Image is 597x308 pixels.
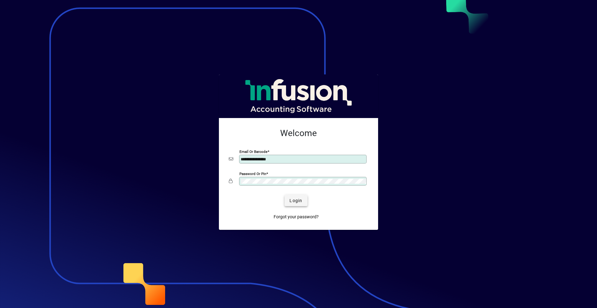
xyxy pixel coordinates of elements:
button: Login [285,195,307,206]
a: Forgot your password? [271,211,321,222]
span: Login [289,197,302,204]
mat-label: Password or Pin [239,172,266,176]
span: Forgot your password? [274,214,319,220]
h2: Welcome [229,128,368,139]
mat-label: Email or Barcode [239,149,267,154]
